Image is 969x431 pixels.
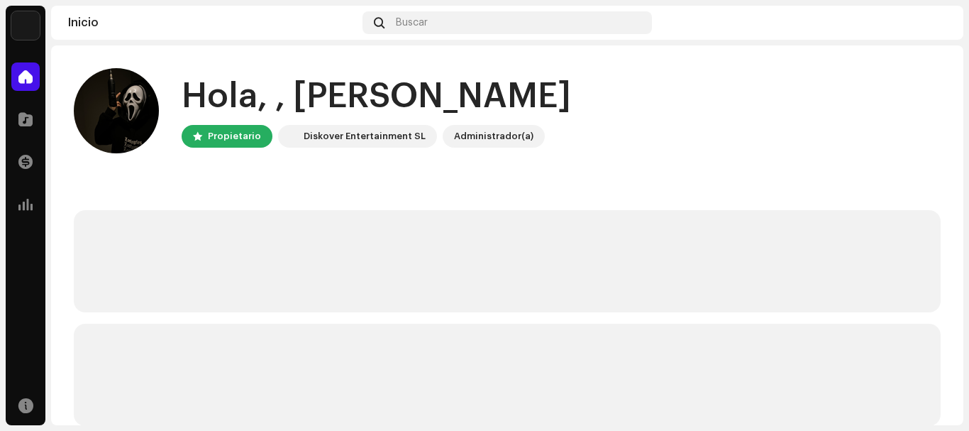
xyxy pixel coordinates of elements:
div: Propietario [208,128,261,145]
div: Inicio [68,17,357,28]
span: Buscar [396,17,428,28]
img: 2e2d2d23-13c6-41f2-8a03-8d6ef8151f66 [74,68,159,153]
div: Hola, , [PERSON_NAME] [182,74,571,119]
img: 2e2d2d23-13c6-41f2-8a03-8d6ef8151f66 [924,11,946,34]
img: 297a105e-aa6c-4183-9ff4-27133c00f2e2 [281,128,298,145]
div: Administrador(a) [454,128,533,145]
div: Diskover Entertainment SL [304,128,426,145]
img: 297a105e-aa6c-4183-9ff4-27133c00f2e2 [11,11,40,40]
